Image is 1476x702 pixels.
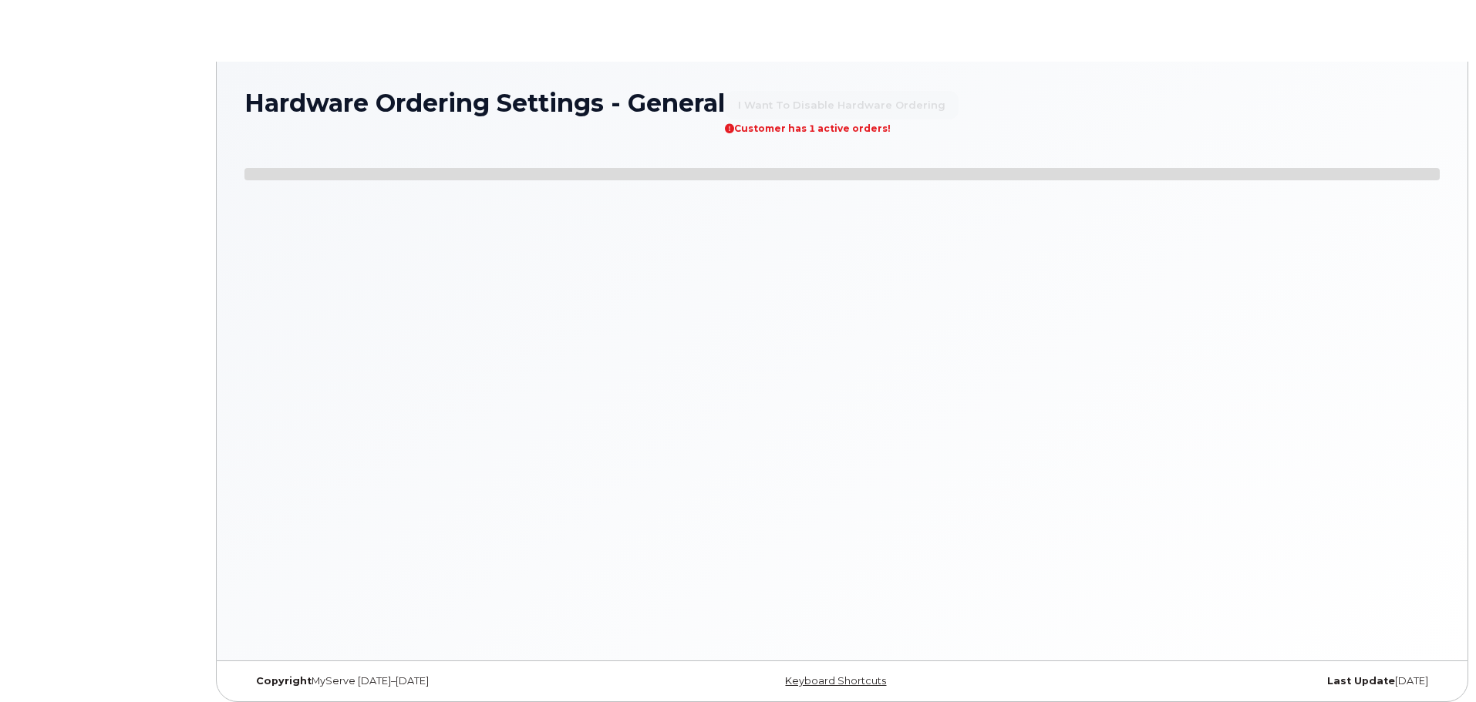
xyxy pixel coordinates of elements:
div: [DATE] [1041,675,1440,687]
a: Keyboard Shortcuts [785,675,886,687]
strong: Copyright [256,675,312,687]
strong: Last Update [1327,675,1395,687]
div: Customer has 1 active orders! [725,123,959,133]
div: MyServe [DATE]–[DATE] [244,675,643,687]
h1: Hardware Ordering Settings - General [244,89,1440,141]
